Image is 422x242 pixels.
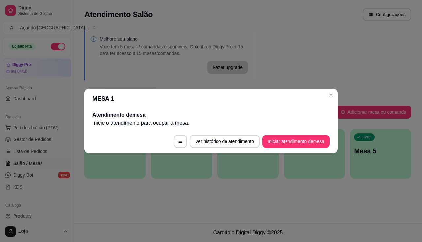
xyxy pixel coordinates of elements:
button: Ver histórico de atendimento [190,135,260,148]
h2: Atendimento de mesa [92,111,330,119]
button: Close [326,90,336,101]
header: MESA 1 [84,89,338,108]
button: Iniciar atendimento demesa [262,135,330,148]
p: Inicie o atendimento para ocupar a mesa . [92,119,330,127]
